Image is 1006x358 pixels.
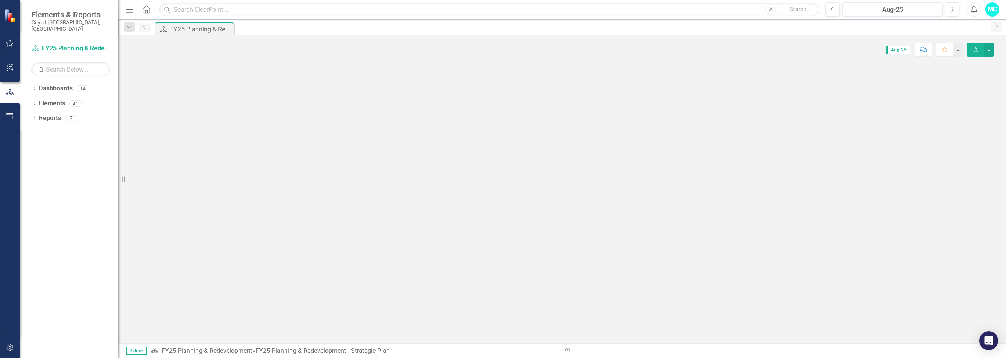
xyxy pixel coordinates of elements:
img: ClearPoint Strategy [4,9,18,23]
a: Reports [39,114,61,123]
div: 41 [69,100,82,107]
div: » [151,347,556,356]
input: Search Below... [31,62,110,76]
span: Editor [126,347,147,355]
a: FY25 Planning & Redevelopment [31,44,110,53]
div: 7 [65,115,77,122]
a: FY25 Planning & Redevelopment [162,347,252,354]
a: Dashboards [39,84,73,93]
div: FY25 Planning & Redevelopment - Strategic Plan [255,347,390,354]
div: Aug-25 [845,5,940,15]
div: FY25 Planning & Redevelopment - Strategic Plan [170,24,232,34]
span: Aug-25 [886,46,910,54]
a: Elements [39,99,65,108]
small: City of [GEOGRAPHIC_DATA], [GEOGRAPHIC_DATA] [31,19,110,32]
button: MC [985,2,999,17]
div: Open Intercom Messenger [979,331,998,350]
button: Search [778,4,817,15]
span: Search [789,6,806,12]
input: Search ClearPoint... [159,3,819,17]
span: Elements & Reports [31,10,110,19]
button: Aug-25 [842,2,943,17]
div: 14 [77,85,89,92]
